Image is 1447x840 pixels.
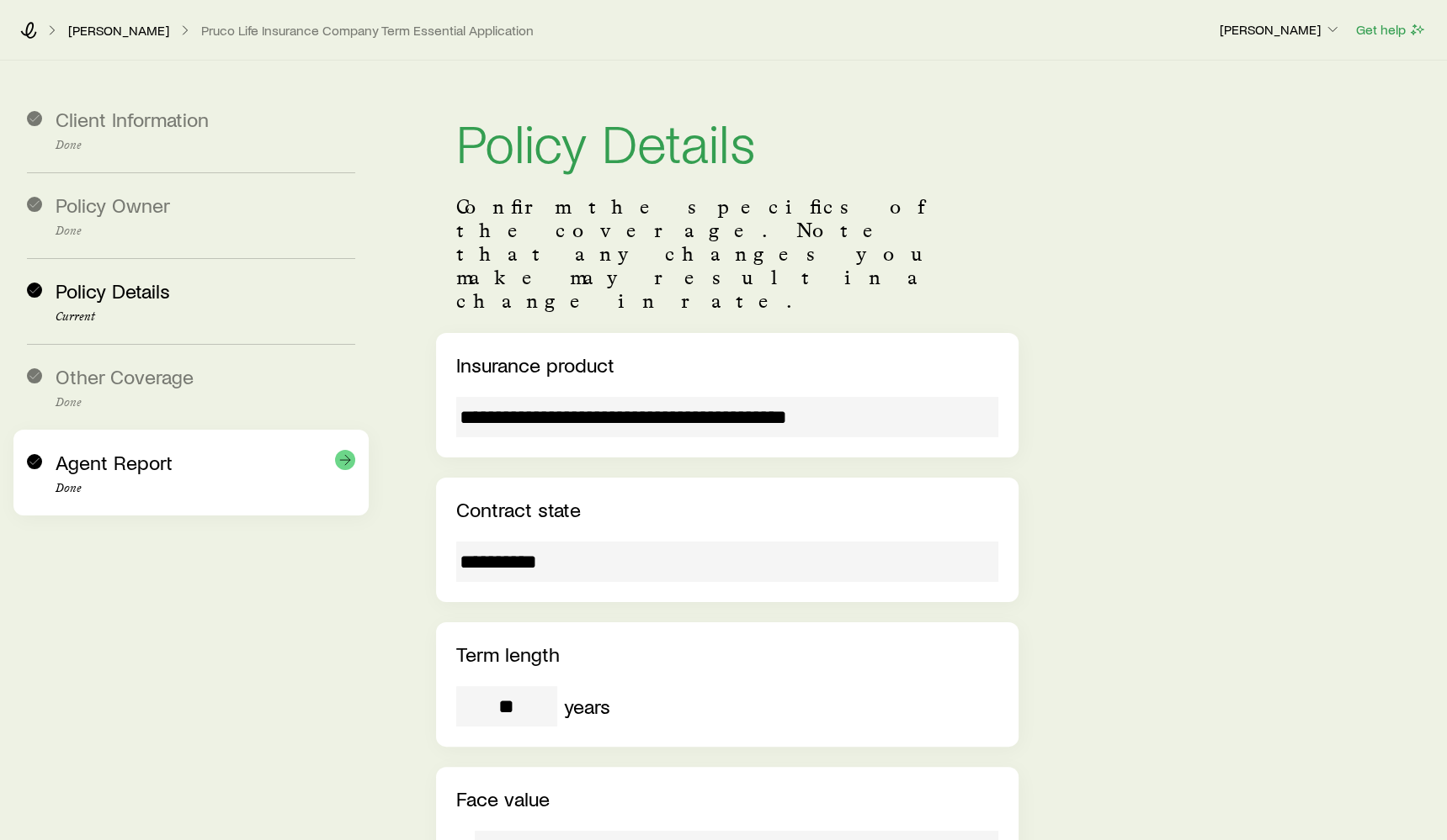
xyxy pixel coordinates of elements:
[1220,21,1341,38] p: [PERSON_NAME]
[56,310,355,324] p: Current
[456,498,998,521] p: Contract state
[56,139,355,152] p: Done
[456,114,998,168] h1: Policy Details
[564,695,610,718] div: years
[67,23,170,39] a: [PERSON_NAME]
[456,787,998,811] p: Face value
[56,107,209,131] span: Client Information
[56,278,170,303] span: Policy Details
[456,195,998,313] p: Confirm the specifics of the coverage. Note that any changes you make may result in a change in r...
[56,450,173,474] span: Agent Report
[456,642,998,666] p: Term length
[1355,20,1427,40] button: Get help
[1219,20,1342,40] button: [PERSON_NAME]
[56,364,194,388] span: Other Coverage
[56,193,170,217] span: Policy Owner
[56,225,355,238] p: Done
[456,353,998,377] p: Insurance product
[56,396,355,409] p: Done
[200,23,535,39] button: Pruco Life Insurance Company Term Essential Application
[56,482,355,495] p: Done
